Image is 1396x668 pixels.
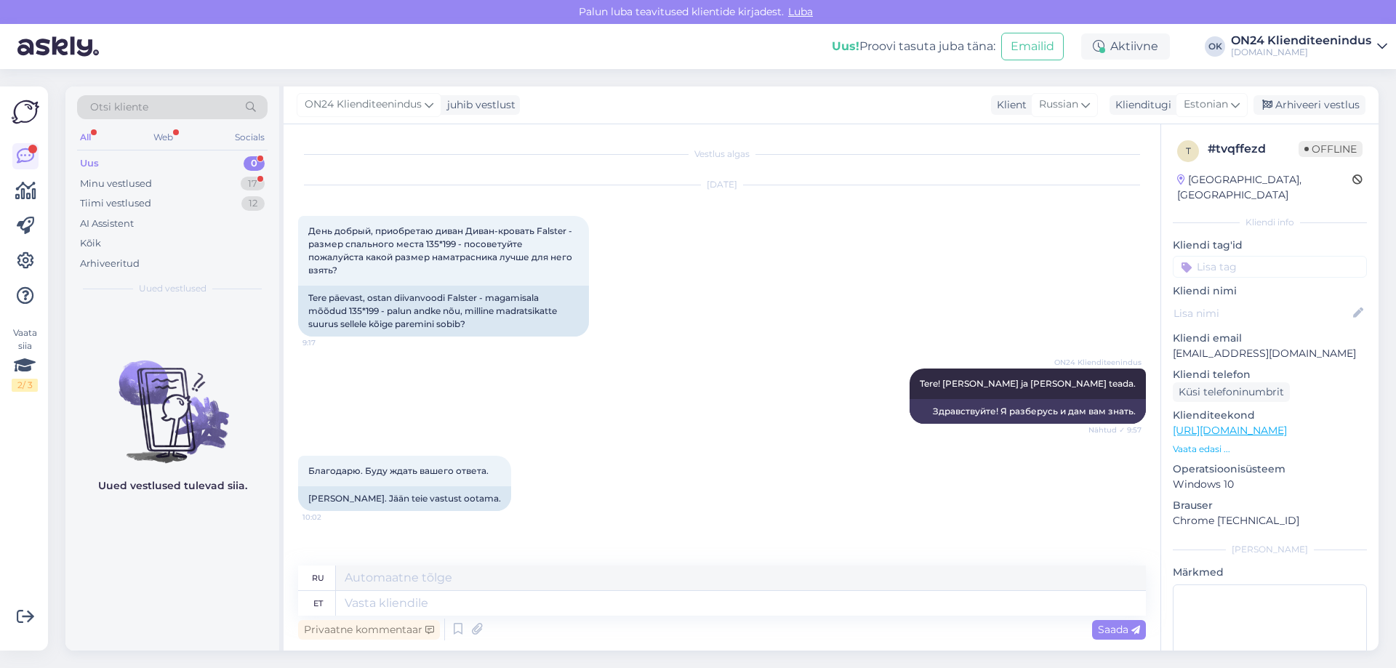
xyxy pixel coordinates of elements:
[80,177,152,191] div: Minu vestlused
[244,156,265,171] div: 0
[991,97,1027,113] div: Klient
[298,620,440,640] div: Privaatne kommentaar
[313,591,323,616] div: et
[12,379,38,392] div: 2 / 3
[1253,95,1365,115] div: Arhiveeri vestlus
[77,128,94,147] div: All
[1087,424,1142,435] span: Nähtud ✓ 9:57
[308,465,489,476] span: Благодарю. Буду ждать вашего ответа.
[139,282,206,295] span: Uued vestlused
[80,257,140,271] div: Arhiveeritud
[298,178,1146,191] div: [DATE]
[1173,216,1367,229] div: Kliendi info
[1173,346,1367,361] p: [EMAIL_ADDRESS][DOMAIN_NAME]
[1231,47,1371,58] div: [DOMAIN_NAME]
[308,225,574,275] span: День добрый, приобретаю диван Диван-кровать Falster - размер спального места 135*199 - посоветуйт...
[1173,367,1367,382] p: Kliendi telefon
[1110,97,1171,113] div: Klienditugi
[12,326,38,392] div: Vaata siia
[1081,33,1170,60] div: Aktiivne
[441,97,516,113] div: juhib vestlust
[305,97,422,113] span: ON24 Klienditeenindus
[312,566,324,590] div: ru
[1173,408,1367,423] p: Klienditeekond
[1231,35,1371,47] div: ON24 Klienditeenindus
[784,5,817,18] span: Luba
[1186,145,1191,156] span: t
[1173,256,1367,278] input: Lisa tag
[302,512,357,523] span: 10:02
[80,156,99,171] div: Uus
[1184,97,1228,113] span: Estonian
[98,478,247,494] p: Uued vestlused tulevad siia.
[80,217,134,231] div: AI Assistent
[80,196,151,211] div: Tiimi vestlused
[1173,443,1367,456] p: Vaata edasi ...
[1205,36,1225,57] div: OK
[1001,33,1064,60] button: Emailid
[1173,283,1367,299] p: Kliendi nimi
[1177,172,1352,203] div: [GEOGRAPHIC_DATA], [GEOGRAPHIC_DATA]
[298,148,1146,161] div: Vestlus algas
[302,337,357,348] span: 9:17
[151,128,176,147] div: Web
[1173,382,1290,402] div: Küsi telefoninumbrit
[1054,357,1142,368] span: ON24 Klienditeenindus
[65,334,279,465] img: No chats
[80,236,101,251] div: Kõik
[920,378,1136,389] span: Tere! [PERSON_NAME] ja [PERSON_NAME] teada.
[1208,140,1299,158] div: # tvqffezd
[1173,477,1367,492] p: Windows 10
[1299,141,1363,157] span: Offline
[832,39,859,53] b: Uus!
[90,100,148,115] span: Otsi kliente
[1039,97,1078,113] span: Russian
[1174,305,1350,321] input: Lisa nimi
[832,38,995,55] div: Proovi tasuta juba täna:
[298,286,589,337] div: Tere päevast, ostan diivanvoodi Falster - magamisala mõõdud 135*199 - palun andke nõu, milline ma...
[1231,35,1387,58] a: ON24 Klienditeenindus[DOMAIN_NAME]
[1173,424,1287,437] a: [URL][DOMAIN_NAME]
[298,486,511,511] div: [PERSON_NAME]. Jään teie vastust ootama.
[12,98,39,126] img: Askly Logo
[1173,238,1367,253] p: Kliendi tag'id
[910,399,1146,424] div: Здравствуйте! Я разберусь и дам вам знать.
[1173,331,1367,346] p: Kliendi email
[1173,462,1367,477] p: Operatsioonisüsteem
[1173,543,1367,556] div: [PERSON_NAME]
[1173,513,1367,528] p: Chrome [TECHNICAL_ID]
[1098,623,1140,636] span: Saada
[1173,565,1367,580] p: Märkmed
[241,177,265,191] div: 17
[232,128,268,147] div: Socials
[1173,498,1367,513] p: Brauser
[241,196,265,211] div: 12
